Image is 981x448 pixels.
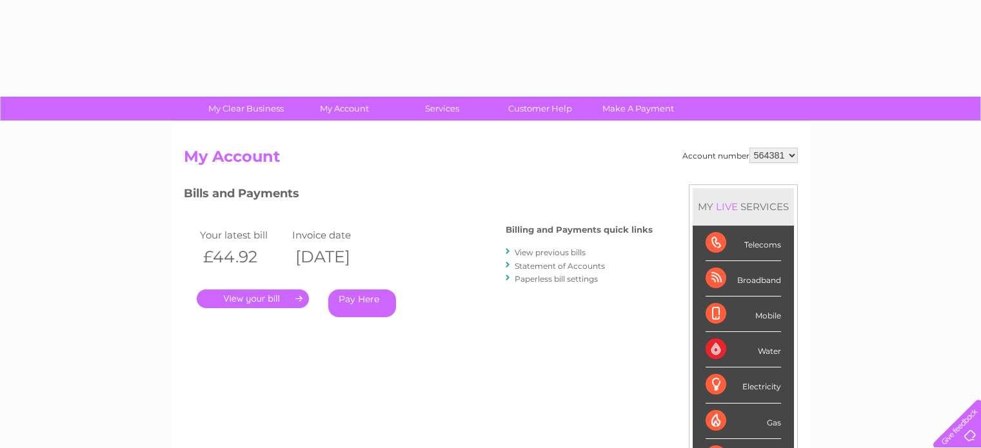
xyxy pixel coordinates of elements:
[713,200,740,213] div: LIVE
[515,248,586,257] a: View previous bills
[197,289,309,308] a: .
[706,404,781,439] div: Gas
[289,226,382,244] td: Invoice date
[197,226,290,244] td: Your latest bill
[693,188,794,225] div: MY SERVICES
[389,97,495,121] a: Services
[706,261,781,297] div: Broadband
[197,244,290,270] th: £44.92
[706,332,781,367] div: Water
[328,289,396,317] a: Pay Here
[706,297,781,332] div: Mobile
[706,367,781,403] div: Electricity
[487,97,593,121] a: Customer Help
[585,97,691,121] a: Make A Payment
[184,148,798,172] h2: My Account
[515,274,598,284] a: Paperless bill settings
[289,244,382,270] th: [DATE]
[291,97,397,121] a: My Account
[706,226,781,261] div: Telecoms
[682,148,798,163] div: Account number
[515,261,605,271] a: Statement of Accounts
[506,225,653,235] h4: Billing and Payments quick links
[193,97,299,121] a: My Clear Business
[184,184,653,207] h3: Bills and Payments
